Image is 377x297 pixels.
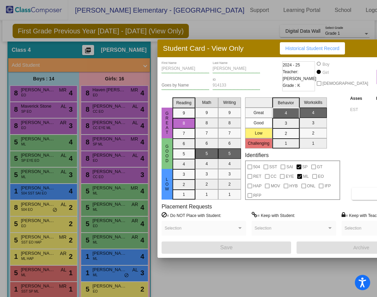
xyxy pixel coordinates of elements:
[164,144,170,163] span: Good
[271,182,280,190] span: MOV
[286,163,293,171] span: SAI
[322,79,368,88] span: [DEMOGRAPHIC_DATA]
[162,83,209,88] input: goes by name
[318,172,324,181] span: EO
[253,182,262,190] span: HAP
[285,46,340,51] span: Historical Student Record
[252,212,295,219] label: = Keep with Student:
[162,212,221,219] label: = Do NOT Place with Student:
[302,163,308,171] span: SP
[269,163,277,171] span: SST
[245,152,269,158] label: Identifiers
[164,111,170,135] span: Great
[317,163,323,171] span: GT
[353,245,370,250] span: Archive
[289,182,298,190] span: HYB
[164,177,170,191] span: Low
[253,163,260,171] span: 504
[303,172,309,181] span: ML
[280,42,345,54] button: Historical Student Record
[325,182,331,190] span: IFP
[286,172,294,181] span: EYE
[350,105,369,115] input: assessment
[271,172,276,181] span: CC
[322,61,330,67] div: Boy
[162,203,212,210] label: Placement Requests
[307,182,316,190] span: ONL
[213,83,260,88] input: Enter ID
[162,241,291,254] button: Save
[348,95,371,102] th: Asses
[220,245,232,250] span: Save
[322,69,329,76] div: Girl
[253,191,261,200] span: RFP
[283,68,316,82] span: Teacher: [PERSON_NAME]
[163,44,244,52] h3: Student Card - View Only
[283,82,300,89] span: Grade : K
[283,62,300,68] span: 2024 - 25
[253,172,261,181] span: RET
